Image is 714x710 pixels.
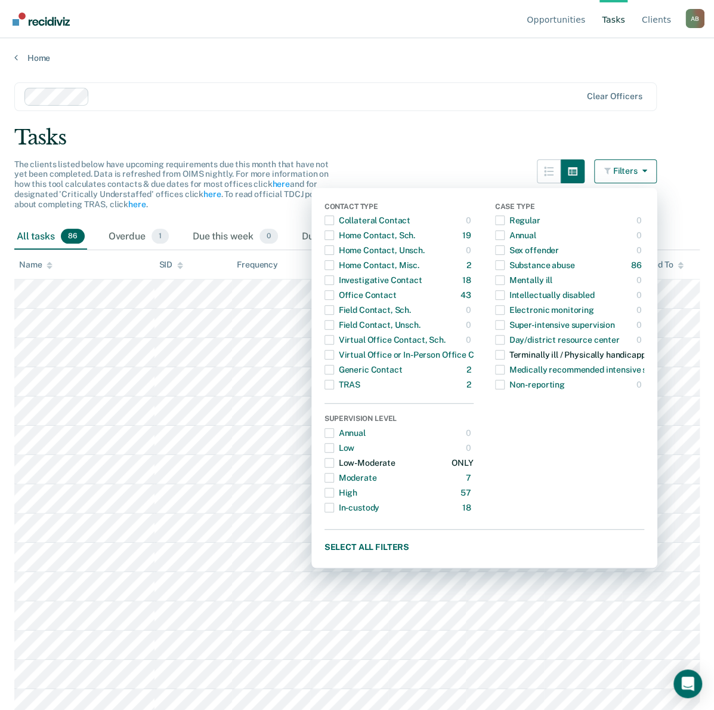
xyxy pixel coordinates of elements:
a: here [203,189,221,199]
span: 1 [152,229,169,244]
div: Investigative Contact [324,271,422,290]
button: Profile dropdown button [685,9,704,28]
div: Annual [495,226,536,245]
div: Super-intensive supervision [495,315,615,334]
div: Virtual Office or In-Person Office Contact [324,345,500,364]
a: here [272,179,289,189]
button: Select all filters [324,539,644,554]
div: Terminally ill / Physically handicapped [495,345,656,364]
div: Tasks [14,125,700,150]
a: here [128,199,146,209]
div: Overdue1 [106,224,171,250]
div: Due this month85 [299,224,399,250]
div: 2 [466,256,474,275]
div: 0 [466,300,474,319]
div: 0 [466,330,474,349]
div: SID [159,260,184,270]
div: In-custody [324,498,380,517]
div: 18 [462,498,474,517]
div: TRAS [324,375,360,394]
div: 0 [466,438,474,457]
div: Non-reporting [495,375,565,394]
div: ONLY [452,453,473,472]
div: Clear officers [587,91,642,102]
div: 0 [466,315,474,334]
div: 0 [636,226,644,245]
div: Due this week0 [190,224,280,250]
div: 86 [631,256,644,275]
img: Recidiviz [13,13,70,26]
div: Virtual Office Contact, Sch. [324,330,446,349]
div: Mentally ill [495,271,552,290]
span: The clients listed below have upcoming requirements due this month that have not yet been complet... [14,159,329,209]
div: 0 [466,211,474,230]
span: 86 [61,229,85,244]
div: Home Contact, Misc. [324,256,419,275]
div: Regular [495,211,540,230]
div: 57 [460,483,474,502]
div: Dropdown Menu [311,188,657,569]
div: Field Contact, Unsch. [324,315,421,334]
a: Home [14,53,700,63]
div: Low-Moderate [324,453,395,472]
span: 0 [259,229,278,244]
div: Office Contact [324,285,397,305]
div: Home Contact, Sch. [324,226,415,245]
div: Day/district resource center [495,330,620,349]
div: 0 [636,271,644,290]
button: Filters [594,159,657,183]
div: 0 [636,211,644,230]
div: Substance abuse [495,256,575,275]
div: Intellectually disabled [495,285,595,305]
div: 43 [460,285,474,305]
div: 7 [466,468,474,487]
div: 0 [636,285,644,305]
div: 2 [466,375,474,394]
div: 0 [636,375,644,394]
div: Low [324,438,355,457]
div: 0 [466,423,474,442]
div: Contact Type [324,202,474,213]
div: Collateral Contact [324,211,410,230]
div: 0 [636,315,644,334]
div: A B [685,9,704,28]
div: Medically recommended intensive supervision [495,360,687,379]
div: Frequency [237,260,278,270]
div: Name [19,260,52,270]
div: Case Type [495,202,644,213]
div: Generic Contact [324,360,403,379]
div: 0 [636,241,644,260]
div: Supervision Level [324,414,474,425]
div: 0 [636,330,644,349]
div: Electronic monitoring [495,300,594,319]
div: All tasks86 [14,224,87,250]
div: Moderate [324,468,377,487]
div: Field Contact, Sch. [324,300,411,319]
div: Annual [324,423,366,442]
div: Sex offender [495,241,559,260]
div: 19 [462,226,474,245]
div: 2 [466,360,474,379]
div: 0 [636,300,644,319]
div: High [324,483,357,502]
div: 18 [462,271,474,290]
div: Open Intercom Messenger [673,669,702,698]
div: Home Contact, Unsch. [324,241,425,260]
div: 0 [466,241,474,260]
